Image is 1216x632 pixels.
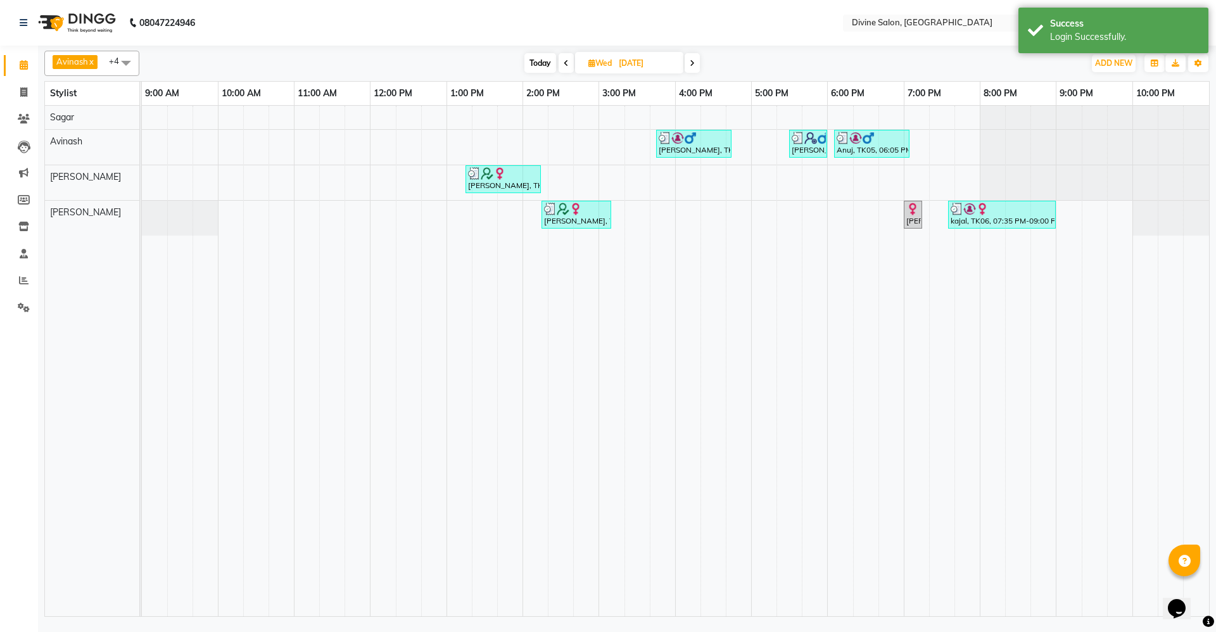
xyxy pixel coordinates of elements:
div: [PERSON_NAME], TK01, 02:15 PM-03:10 PM, Threding - Eyebrows (₹60),Peeloff Wax - Upperlip (₹70),Ri... [543,203,610,227]
a: 9:00 AM [142,84,182,103]
div: [PERSON_NAME], TK01, 01:15 PM-02:15 PM, Natural Root Touchup (₹1500),Hair Cut [DEMOGRAPHIC_DATA] ... [467,167,540,191]
span: Avinash [50,136,82,147]
div: [PERSON_NAME], TK02, 07:00 PM-07:15 PM, Rica Waxing - Full Hand [905,203,921,227]
a: 10:00 PM [1133,84,1178,103]
a: 9:00 PM [1056,84,1096,103]
input: 2025-09-03 [615,54,678,73]
a: 6:00 PM [828,84,868,103]
a: 12:00 PM [370,84,415,103]
span: +4 [109,56,129,66]
a: 11:00 AM [294,84,340,103]
span: Wed [585,58,615,68]
a: 4:00 PM [676,84,716,103]
span: Today [524,53,556,73]
a: 2:00 PM [523,84,563,103]
div: Anuj, TK05, 06:05 PM-07:05 PM, Hair Cut [DEMOGRAPHIC_DATA] - Regular Shaving (₹200),Hair Cut [DEM... [835,132,908,156]
span: [PERSON_NAME] [50,171,121,182]
span: ADD NEW [1095,58,1132,68]
button: ADD NEW [1092,54,1136,72]
span: Sagar [50,111,74,123]
a: 1:00 PM [447,84,487,103]
div: [PERSON_NAME], TK04, 05:30 PM-06:00 PM, Hair Cut [DEMOGRAPHIC_DATA] - Child Hair Cut (₹200) [790,132,826,156]
b: 08047224946 [139,5,195,41]
span: Stylist [50,87,77,99]
a: 8:00 PM [980,84,1020,103]
a: 10:00 AM [218,84,264,103]
div: Success [1050,17,1199,30]
div: Login Successfully. [1050,30,1199,44]
a: 3:00 PM [599,84,639,103]
a: 7:00 PM [904,84,944,103]
img: logo [32,5,119,41]
a: 5:00 PM [752,84,792,103]
iframe: chat widget [1163,581,1203,619]
span: Avinash [56,56,88,66]
a: x [88,56,94,66]
span: [PERSON_NAME] [50,206,121,218]
div: [PERSON_NAME], TK03, 03:45 PM-04:45 PM, Hair Cut [DEMOGRAPHIC_DATA] - Hair cut [DEMOGRAPHIC_DATA]... [657,132,730,156]
div: kajal, TK06, 07:35 PM-09:00 PM, Hair Cut [DEMOGRAPHIC_DATA] - Seniar Haircut (₹700),Threding - Ey... [949,203,1054,227]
